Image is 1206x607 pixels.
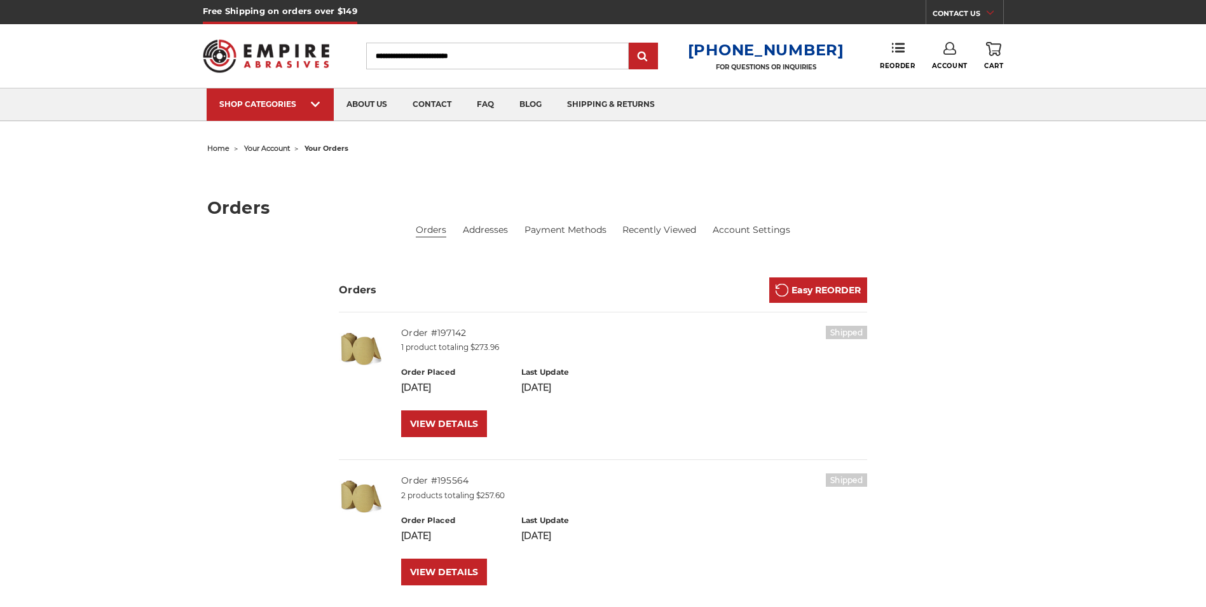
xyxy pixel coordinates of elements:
[521,515,627,526] h6: Last Update
[688,41,844,59] a: [PHONE_NUMBER]
[769,277,867,303] a: Easy REORDER
[400,88,464,121] a: contact
[339,473,383,518] img: 6" DA Sanding Discs on a Roll
[339,283,377,298] h3: Orders
[521,366,627,378] h6: Last Update
[219,99,321,109] div: SHOP CATEGORIES
[401,530,431,541] span: [DATE]
[521,530,551,541] span: [DATE]
[464,88,507,121] a: faq
[880,42,915,69] a: Reorder
[826,473,867,487] h6: Shipped
[622,223,696,237] a: Recently Viewed
[416,223,446,237] li: Orders
[826,326,867,339] h6: Shipped
[401,475,469,486] a: Order #195564
[339,326,383,370] img: 5" Sticky Backed Sanding Discs on a roll
[401,327,466,338] a: Order #197142
[631,44,656,69] input: Submit
[401,342,867,353] p: 1 product totaling $273.96
[554,88,668,121] a: shipping & returns
[933,6,1003,24] a: CONTACT US
[713,223,790,237] a: Account Settings
[688,63,844,71] p: FOR QUESTIONS OR INQUIRIES
[401,515,507,526] h6: Order Placed
[334,88,400,121] a: about us
[521,382,551,393] span: [DATE]
[401,490,867,501] p: 2 products totaling $257.60
[207,199,999,216] h1: Orders
[932,62,968,70] span: Account
[401,410,487,437] a: VIEW DETAILS
[401,382,431,393] span: [DATE]
[463,223,508,237] a: Addresses
[984,42,1003,70] a: Cart
[524,223,606,237] a: Payment Methods
[880,62,915,70] span: Reorder
[507,88,554,121] a: blog
[401,366,507,378] h6: Order Placed
[207,144,230,153] a: home
[984,62,1003,70] span: Cart
[305,144,348,153] span: your orders
[244,144,290,153] a: your account
[401,559,487,585] a: VIEW DETAILS
[203,31,330,81] img: Empire Abrasives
